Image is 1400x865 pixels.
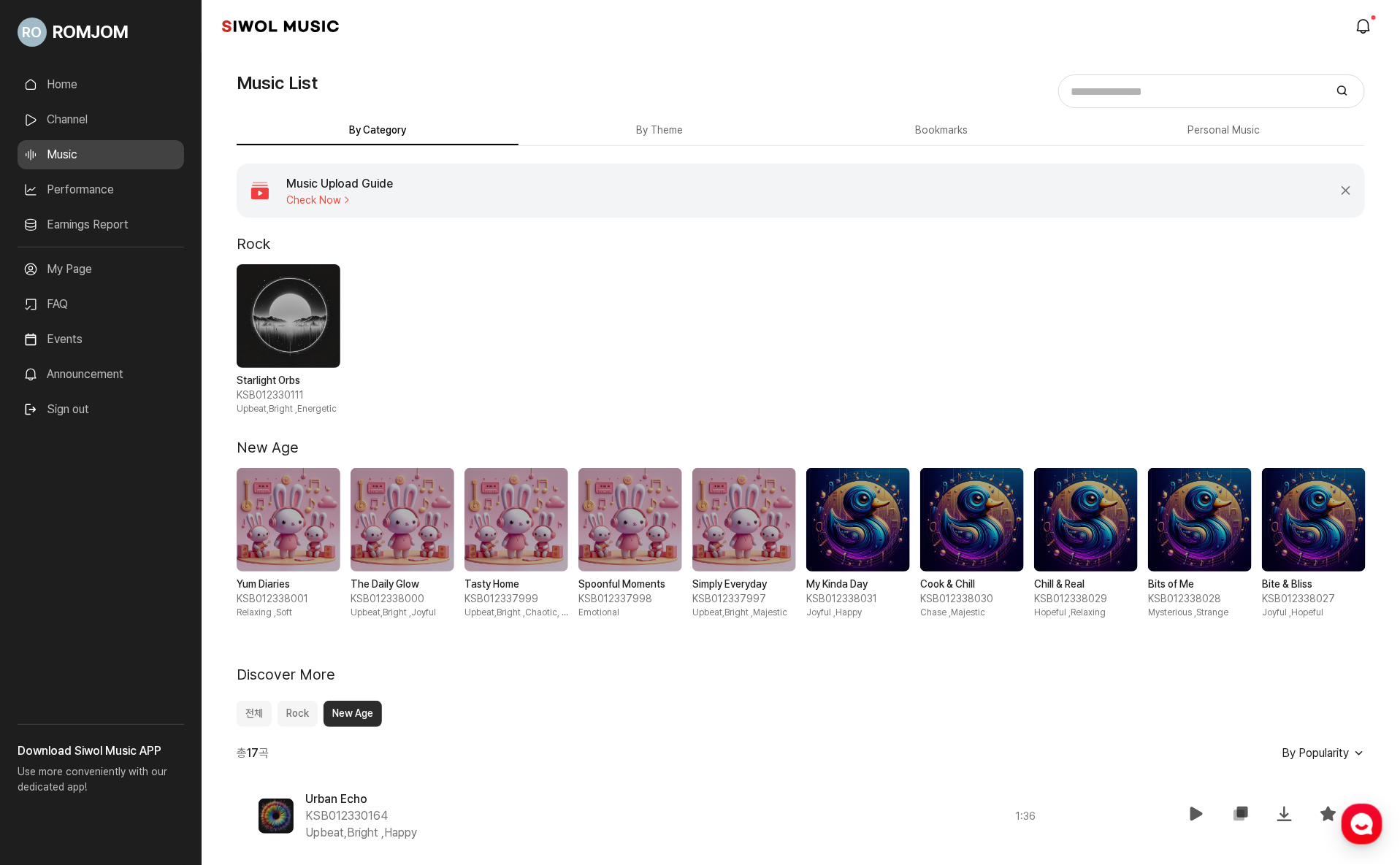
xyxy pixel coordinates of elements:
span: Settings [216,485,252,496]
a: FAQ [18,290,184,319]
button: Close Banner [1339,183,1353,198]
a: Events [18,325,184,354]
h3: Download Siwol Music APP [18,742,184,760]
span: KSB012337998 [578,592,682,607]
span: KSB012337999 [464,592,568,607]
span: Relaxing , Soft [237,607,340,619]
div: 8 / 10 [1034,468,1138,619]
span: Messages [121,485,164,497]
span: By Popularity [1282,746,1349,760]
span: Chase , Majestic [920,607,1024,619]
span: KSB012337997 [692,592,796,607]
div: 10 / 10 [1262,468,1366,619]
a: Settings [188,463,280,499]
button: New Age [324,701,382,727]
h2: New Age [237,439,299,456]
strong: Chill & Real [1034,577,1138,592]
span: KSB012330164 [305,808,388,825]
button: By Popularity [1270,747,1365,759]
span: Upbeat,Bright , Happy [305,825,417,842]
span: Mysterious , Strange [1148,607,1252,619]
span: KSB012338001 [237,592,340,607]
span: KSB012338000 [351,592,454,607]
span: Hopeful , Relaxing [1034,607,1138,619]
a: Earnings Report [18,210,184,239]
button: By Category [237,117,519,145]
div: 6 / 10 [806,468,910,619]
strong: Bite & Bliss [1262,577,1366,592]
button: Personal Music [1083,117,1365,145]
span: Upbeat,Bright , Chaotic, Excited [464,607,568,619]
input: Search for music [1063,81,1325,102]
div: 9 / 10 [1148,468,1252,619]
div: 7 / 10 [920,468,1024,619]
strong: Spoonful Moments [578,577,682,592]
img: 아이콘 [248,179,272,202]
span: KSB012338027 [1262,592,1366,607]
h2: Rock [237,235,270,253]
a: modal.notifications [1350,12,1380,41]
strong: Yum Diaries [237,577,340,592]
strong: The Daily Glow [351,577,454,592]
span: KSB012338030 [920,592,1024,607]
h2: Discover More [237,666,335,683]
a: Performance [18,175,184,204]
div: 3 / 10 [464,468,568,619]
strong: My Kinda Day [806,577,910,592]
a: Announcement [18,360,184,389]
strong: Cook & Chill [920,577,1024,592]
strong: Starlight Orbs [237,374,340,388]
a: Home [18,70,184,99]
span: Joyful , Hopeful [1262,607,1366,619]
span: Emotional [578,607,682,619]
strong: Tasty Home [464,577,568,592]
a: My Page [18,255,184,284]
span: 1 : 36 [1016,809,1036,824]
strong: Bits of Me [1148,577,1252,592]
a: Channel [18,105,184,134]
div: 5 / 10 [692,468,796,619]
button: 전체 [237,701,272,727]
span: KSB012338028 [1148,592,1252,607]
span: KSB012338029 [1034,592,1138,607]
a: Home [4,463,96,499]
span: Upbeat,Bright , Majestic [692,607,796,619]
span: Check Now [286,194,393,206]
div: 4 / 10 [578,468,682,619]
h1: Music List [237,70,318,96]
span: Upbeat,Bright , Energetic [237,403,340,415]
button: Bookmarks [801,117,1083,145]
button: Rock [278,701,318,727]
span: ROMJOM [53,19,128,45]
span: Home [37,485,63,496]
span: 총 곡 [237,745,269,762]
a: Go to My Profile [18,12,184,53]
div: 2 / 10 [351,468,454,619]
span: KSB012338031 [806,592,910,607]
div: 1 / 10 [237,468,340,619]
p: Use more conveniently with our dedicated app! [18,760,184,807]
span: Joyful , Happy [806,607,910,619]
button: By Theme [519,117,800,145]
h4: Music Upload Guide [286,175,393,193]
a: Messages [96,463,188,499]
strong: Simply Everyday [692,577,796,592]
b: 17 [247,746,259,760]
button: Sign out [18,395,95,424]
a: Music [18,140,184,169]
a: Music Upload Guide Check Now [237,164,1327,218]
div: 1 / 1 [237,264,340,415]
span: Urban Echo [305,792,367,806]
span: KSB012330111 [237,388,340,403]
span: Upbeat,Bright , Joyful [351,607,454,619]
